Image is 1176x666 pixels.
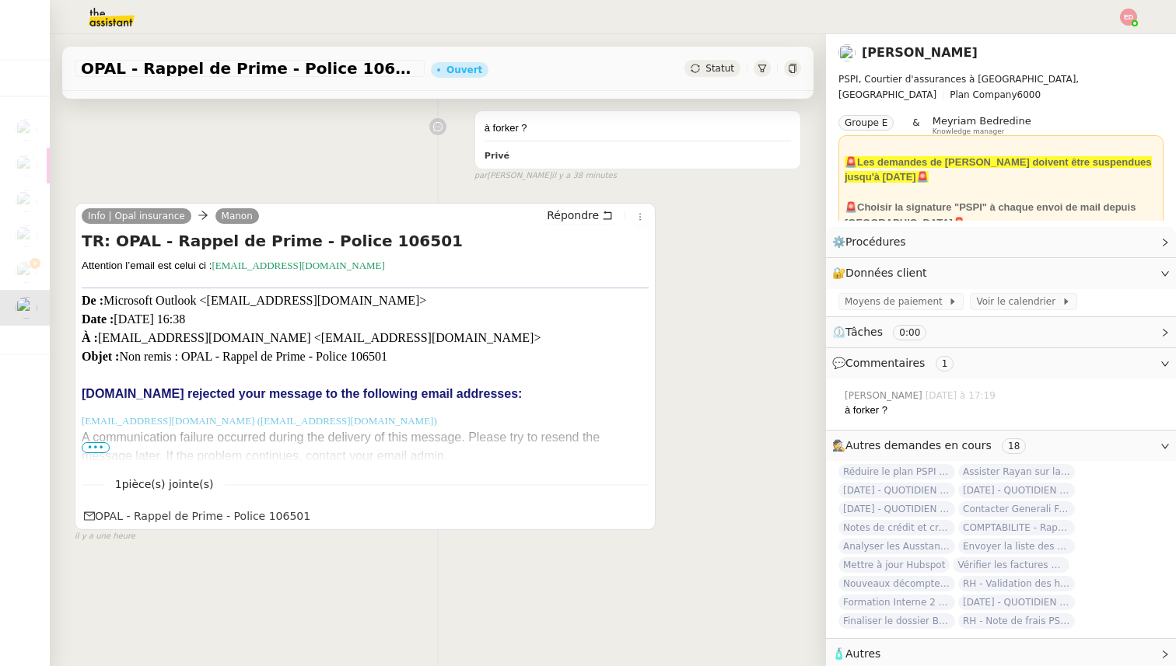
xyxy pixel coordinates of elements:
[485,151,509,161] b: Privé
[16,119,37,141] img: users%2F0zQGGmvZECeMseaPawnreYAQQyS2%2Favatar%2Feddadf8a-b06f-4db9-91c4-adeed775bb0f
[832,357,960,369] span: 💬
[958,576,1075,591] span: RH - Validation des heures employés PSPI - [DATE]
[845,357,925,369] span: Commentaires
[84,507,310,525] div: OPAL - Rappel de Prime - Police 106501
[845,235,906,248] span: Procédures
[845,201,1136,228] strong: 🚨Choisir la signature "PSPI" à chaque envoi de mail depuis [GEOGRAPHIC_DATA]🚨
[826,227,1176,257] div: ⚙️Procédures
[953,557,1069,573] span: Vérifier les factures manquantes
[845,156,1152,183] strong: 🚨Les demandes de [PERSON_NAME] doivent être suspendues jusqu'à [DATE]🚨
[950,89,1017,100] span: Plan Company
[82,350,119,363] b: Objet :
[446,65,482,75] div: Ouvert
[16,225,37,247] img: users%2FSclkIUIAuBOhhDrbgjtrSikBoD03%2Favatar%2F48cbc63d-a03d-4817-b5bf-7f7aeed5f2a9
[82,415,437,427] a: [EMAIL_ADDRESS][DOMAIN_NAME] ([EMAIL_ADDRESS][DOMAIN_NAME])
[485,120,791,136] div: à forker ?
[82,230,649,252] h4: TR: OPAL - Rappel de Prime - Police 106501
[82,288,649,385] div: Microsoft Outlook <[EMAIL_ADDRESS][DOMAIN_NAME]> [DATE] 16:38 [EMAIL_ADDRESS][DOMAIN_NAME] <[EMAI...
[212,260,384,271] span: [EMAIL_ADDRESS][DOMAIN_NAME]
[547,207,599,223] span: Répondre
[838,464,955,479] span: Réduire le plan PSPI à 4000 actions
[16,155,37,176] img: users%2Fa6PbEmLwvGXylUqKytRPpDpAx153%2Favatar%2Ffanny.png
[838,520,955,535] span: Notes de crédit et création FF
[541,207,618,224] button: Répondre
[838,613,955,629] span: Finaliser le dossier Buheiry
[82,387,522,400] b: [DOMAIN_NAME] rejected your message to the following email addresses:
[912,115,919,135] span: &
[958,520,1075,535] span: COMPTABILITE - Rapprochement bancaire - 25 septembre 2025
[1120,9,1137,26] img: svg
[82,431,600,462] span: A communication failure occurred during the delivery of this message. Please try to resend the me...
[826,258,1176,288] div: 🔐Données client
[81,61,418,76] span: OPAL - Rappel de Prime - Police 106501
[838,483,955,498] span: [DATE] - QUOTIDIEN Gestion boite mail Accounting
[826,431,1176,461] div: 🕵️Autres demandes en cours 18
[958,539,1075,554] span: Envoyer la liste des clients et assureurs
[474,169,488,183] span: par
[838,595,955,610] span: Formation Interne 2 - [PERSON_NAME]
[845,439,992,452] span: Autres demandes en cours
[1017,89,1041,100] span: 6000
[838,115,894,131] nz-tag: Groupe E
[832,439,1032,452] span: 🕵️
[845,267,927,279] span: Données client
[82,209,191,223] a: Info | Opal insurance
[933,127,1005,136] span: Knowledge manager
[215,209,259,223] a: Manon
[862,45,978,60] a: [PERSON_NAME]
[832,233,913,251] span: ⚙️
[82,312,114,326] b: Date :
[474,169,617,183] small: [PERSON_NAME]
[82,260,212,271] span: Attention l’email est celui ci :
[933,115,1031,135] app-user-label: Knowledge manager
[838,539,955,554] span: Analyser les Ausstandsmeldungen
[845,294,948,309] span: Moyens de paiement
[122,478,214,490] span: pièce(s) jointe(s)
[893,325,926,340] nz-tag: 0:00
[845,389,926,403] span: [PERSON_NAME]
[16,190,37,212] img: users%2FWH1OB8fxGAgLOjAz1TtlPPgOcGL2%2Favatar%2F32e28291-4026-4208-b892-04f74488d877
[826,317,1176,347] div: ⏲️Tâches 0:00
[82,294,103,307] b: De :
[832,647,880,660] span: 🧴
[838,557,950,573] span: Mettre à jour Hubspot
[1002,438,1026,454] nz-tag: 18
[845,403,1164,418] div: à forker ?
[838,44,856,61] img: users%2Fa6PbEmLwvGXylUqKytRPpDpAx153%2Favatar%2Ffanny.png
[705,63,734,74] span: Statut
[832,264,933,282] span: 🔐
[958,613,1075,629] span: RH - Note de frais PSPI - septembre 2025
[832,326,940,338] span: ⏲️
[82,442,110,453] span: •••
[845,647,880,660] span: Autres
[838,576,955,591] span: Nouveaux décomptes de commissions
[958,483,1075,498] span: [DATE] - QUOTIDIEN - OPAL - Gestion de la boîte mail OPAL
[926,389,999,403] span: [DATE] à 17:19
[75,530,135,543] span: il y a une heure
[82,331,98,344] b: À :
[958,501,1075,517] span: Contacter Generali France pour demande AU094424
[838,501,955,517] span: [DATE] - QUOTIDIEN Gestion boite mail Accounting
[551,169,617,183] span: il y a 38 minutes
[16,297,37,319] img: users%2Fa6PbEmLwvGXylUqKytRPpDpAx153%2Favatar%2Ffanny.png
[826,348,1176,378] div: 💬Commentaires 1
[104,476,225,493] span: 1
[936,356,954,371] nz-tag: 1
[933,115,1031,127] span: Meyriam Bedredine
[16,261,37,283] img: users%2FTDxDvmCjFdN3QFePFNGdQUcJcQk1%2Favatar%2F0cfb3a67-8790-4592-a9ec-92226c678442
[845,326,883,338] span: Tâches
[976,294,1061,309] span: Voir le calendrier
[958,595,1075,610] span: [DATE] - QUOTIDIEN Gestion boite mail Accounting
[958,464,1075,479] span: Assister Rayan sur la souscription Opal
[838,74,1079,100] span: PSPI, Courtier d'assurances à [GEOGRAPHIC_DATA], [GEOGRAPHIC_DATA]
